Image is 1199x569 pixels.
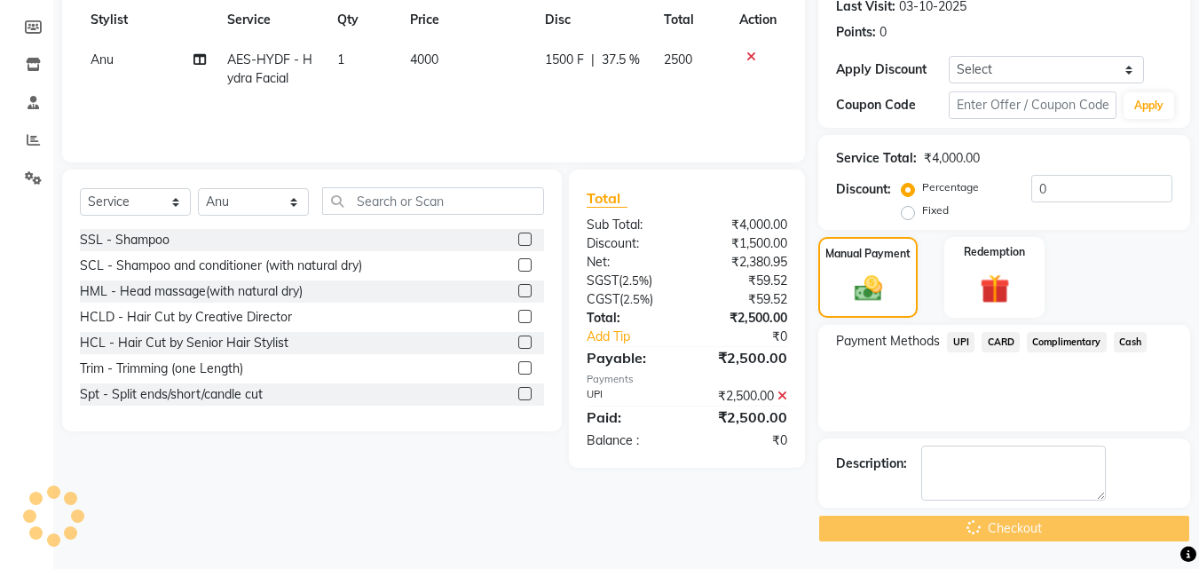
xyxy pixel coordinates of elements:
[623,292,650,306] span: 2.5%
[573,431,687,450] div: Balance :
[1027,332,1107,352] span: Complimentary
[687,253,801,272] div: ₹2,380.95
[80,257,362,275] div: SCL - Shampoo and conditioner (with natural dry)
[545,51,584,69] span: 1500 F
[836,180,891,199] div: Discount:
[687,234,801,253] div: ₹1,500.00
[1124,92,1174,119] button: Apply
[573,387,687,406] div: UPI
[687,387,801,406] div: ₹2,500.00
[80,334,288,352] div: HCL - Hair Cut by Senior Hair Stylist
[337,51,344,67] span: 1
[591,51,595,69] span: |
[706,328,801,346] div: ₹0
[687,431,801,450] div: ₹0
[602,51,640,69] span: 37.5 %
[80,360,243,378] div: Trim - Trimming (one Length)
[573,253,687,272] div: Net:
[80,308,292,327] div: HCLD - Hair Cut by Creative Director
[880,23,887,42] div: 0
[573,309,687,328] div: Total:
[573,328,706,346] a: Add Tip
[573,290,687,309] div: ( )
[664,51,692,67] span: 2500
[227,51,312,86] span: AES-HYDF - Hydra Facial
[573,347,687,368] div: Payable:
[587,372,787,387] div: Payments
[687,272,801,290] div: ₹59.52
[924,149,980,168] div: ₹4,000.00
[687,407,801,428] div: ₹2,500.00
[573,216,687,234] div: Sub Total:
[836,23,876,42] div: Points:
[80,385,263,404] div: Spt - Split ends/short/candle cut
[687,216,801,234] div: ₹4,000.00
[587,189,627,208] span: Total
[80,231,170,249] div: SSL - Shampoo
[982,332,1020,352] span: CARD
[836,332,940,351] span: Payment Methods
[573,407,687,428] div: Paid:
[922,202,949,218] label: Fixed
[964,244,1025,260] label: Redemption
[687,347,801,368] div: ₹2,500.00
[91,51,114,67] span: Anu
[687,309,801,328] div: ₹2,500.00
[573,234,687,253] div: Discount:
[587,273,619,288] span: SGST
[836,149,917,168] div: Service Total:
[825,246,911,262] label: Manual Payment
[573,272,687,290] div: ( )
[410,51,438,67] span: 4000
[687,290,801,309] div: ₹59.52
[922,179,979,195] label: Percentage
[80,282,303,301] div: HML - Head massage(with natural dry)
[971,271,1019,307] img: _gift.svg
[587,291,619,307] span: CGST
[836,60,948,79] div: Apply Discount
[1114,332,1148,352] span: Cash
[836,96,948,115] div: Coupon Code
[949,91,1116,119] input: Enter Offer / Coupon Code
[322,187,544,215] input: Search or Scan
[836,454,907,473] div: Description:
[622,273,649,288] span: 2.5%
[846,273,891,304] img: _cash.svg
[947,332,974,352] span: UPI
